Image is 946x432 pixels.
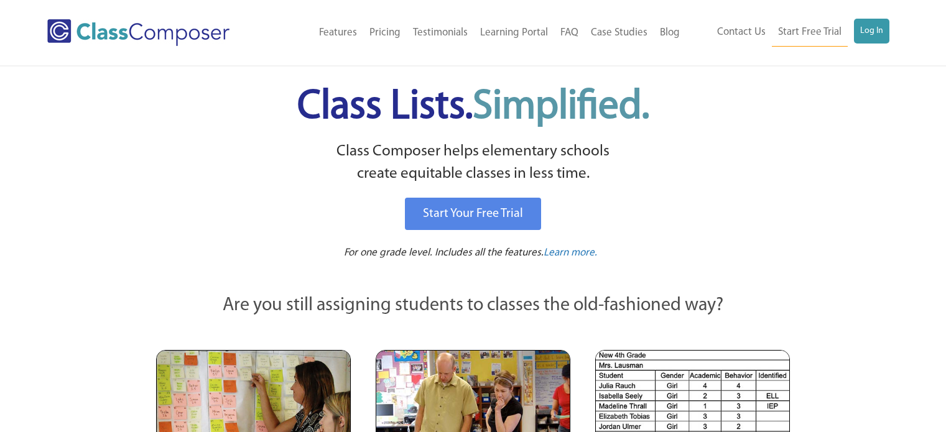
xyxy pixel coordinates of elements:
span: Class Lists. [297,87,649,127]
img: Class Composer [47,19,230,46]
span: Simplified. [473,87,649,127]
nav: Header Menu [686,19,889,47]
nav: Header Menu [269,19,685,47]
p: Are you still assigning students to classes the old-fashioned way? [156,292,791,319]
a: FAQ [554,19,585,47]
a: Start Free Trial [772,19,848,47]
a: Contact Us [711,19,772,46]
a: Features [313,19,363,47]
p: Class Composer helps elementary schools create equitable classes in less time. [154,140,792,186]
span: For one grade level. Includes all the features. [344,247,544,258]
a: Learn more. [544,246,597,261]
a: Case Studies [585,19,654,47]
a: Log In [854,19,889,44]
a: Start Your Free Trial [405,198,541,230]
a: Blog [654,19,686,47]
span: Start Your Free Trial [423,208,523,220]
span: Learn more. [544,247,597,258]
a: Learning Portal [474,19,554,47]
a: Pricing [363,19,407,47]
a: Testimonials [407,19,474,47]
